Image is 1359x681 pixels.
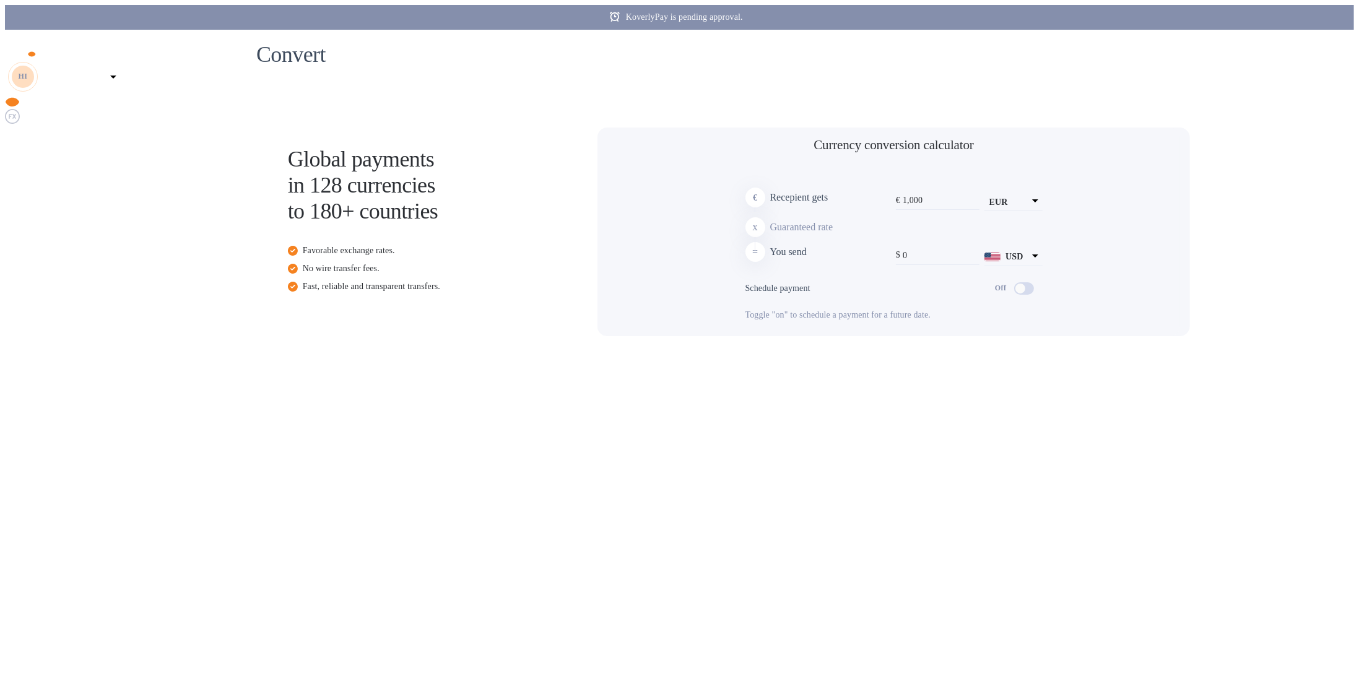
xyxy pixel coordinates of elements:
[288,280,597,293] p: Fast, reliable and transparent transfers.
[770,246,891,258] h3: You send
[753,193,757,202] strong: €
[896,246,903,265] div: $
[41,72,103,81] p: HTM-TECH, INC
[5,109,20,124] img: Foreign exchange
[5,241,24,250] b: Rates
[745,282,995,295] p: Schedule payment
[903,246,979,265] input: Amount
[620,11,749,24] p: KoverlyPay is pending approval.
[984,253,1001,261] img: USD
[770,192,891,204] h3: Recepient gets
[256,41,1334,67] h1: Convert
[5,227,124,240] p: Convert
[1297,622,1359,681] iframe: Chat Widget
[995,284,1007,292] b: Off
[19,72,28,80] b: HI
[288,146,597,224] h1: Global payments in 128 currencies to 180+ countries
[896,192,903,210] div: €
[745,137,1043,153] h2: Currency conversion calculator
[20,45,72,59] img: Logo
[745,217,765,237] div: x
[1005,252,1023,261] b: USD
[903,192,979,210] input: Amount
[989,197,1008,207] b: EUR
[288,262,597,275] p: No wire transfer fees.
[288,244,597,257] p: Favorable exchange rates.
[5,30,124,45] div: Unpin categories
[745,308,1043,321] p: Toggle "on" to schedule a payment for a future date.
[770,222,891,233] h3: Guaranteed rate
[745,242,765,262] div: =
